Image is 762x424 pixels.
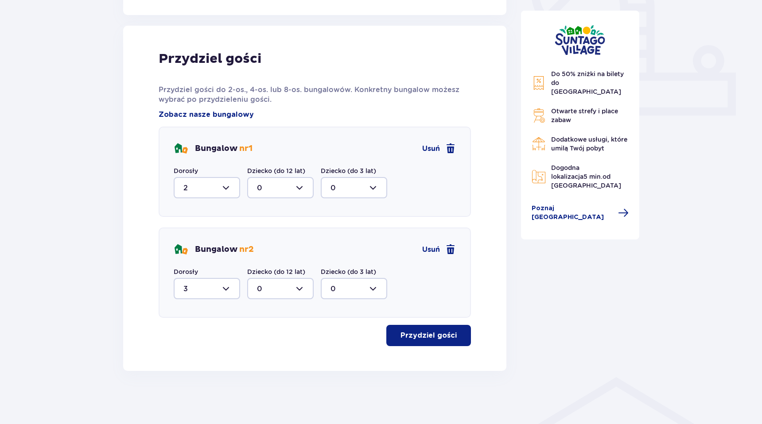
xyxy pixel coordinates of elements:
[532,204,613,222] span: Poznaj [GEOGRAPHIC_DATA]
[174,243,188,257] img: bungalows Icon
[386,325,471,346] button: Przydziel gości
[174,142,188,156] img: bungalows Icon
[551,70,624,95] span: Do 50% zniżki na bilety do [GEOGRAPHIC_DATA]
[551,164,621,189] span: Dogodna lokalizacja od [GEOGRAPHIC_DATA]
[195,143,253,154] p: Bungalow
[239,244,254,254] span: nr 2
[321,166,376,175] label: Dziecko (do 3 lat)
[551,136,627,152] span: Dodatkowe usługi, które umilą Twój pobyt
[583,173,603,180] span: 5 min.
[555,25,605,55] img: Suntago Village
[159,50,261,67] p: Przydziel gości
[174,166,198,175] label: Dorosły
[321,267,376,276] label: Dziecko (do 3 lat)
[159,110,254,119] a: Zobacz nasze bungalowy
[532,204,629,222] a: Poznaj [GEOGRAPHIC_DATA]
[532,137,546,151] img: Restaurant Icon
[551,108,618,123] span: Otwarte strefy i place zabaw
[422,143,456,154] a: Usuń
[422,144,440,154] span: Usuń
[247,166,305,175] label: Dziecko (do 12 lat)
[532,76,546,90] img: Discount Icon
[422,245,440,254] span: Usuń
[159,85,471,104] p: Przydziel gości do 2-os., 4-os. lub 8-os. bungalowów. Konkretny bungalow możesz wybrać po przydzi...
[422,244,456,255] a: Usuń
[174,267,198,276] label: Dorosły
[532,108,546,123] img: Grill Icon
[532,170,546,184] img: Map Icon
[195,244,254,255] p: Bungalow
[239,143,253,154] span: nr 1
[247,267,305,276] label: Dziecko (do 12 lat)
[400,331,457,340] p: Przydziel gości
